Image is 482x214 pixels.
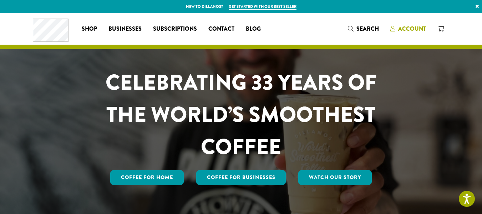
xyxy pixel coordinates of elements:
[208,25,234,34] span: Contact
[76,23,103,35] a: Shop
[342,23,385,35] a: Search
[298,170,372,185] a: Watch Our Story
[153,25,197,34] span: Subscriptions
[85,66,398,163] h1: CELEBRATING 33 YEARS OF THE WORLD’S SMOOTHEST COFFEE
[398,25,426,33] span: Account
[356,25,379,33] span: Search
[196,170,286,185] a: Coffee For Businesses
[108,25,142,34] span: Businesses
[229,4,296,10] a: Get started with our best seller
[246,25,261,34] span: Blog
[110,170,184,185] a: Coffee for Home
[82,25,97,34] span: Shop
